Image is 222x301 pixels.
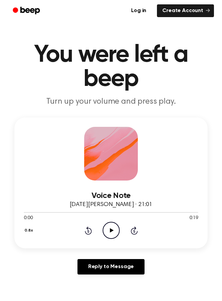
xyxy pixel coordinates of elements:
a: Log in [124,3,153,18]
span: 0:19 [189,215,198,222]
span: 0:00 [24,215,33,222]
h3: Voice Note [24,191,198,200]
a: Create Account [157,4,214,17]
span: [DATE][PERSON_NAME] · 21:01 [70,202,153,208]
button: 0.8x [24,225,35,236]
a: Reply to Message [77,259,145,274]
a: Beep [8,4,46,17]
p: Turn up your volume and press play. [8,97,214,107]
h1: You were left a beep [8,43,214,91]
